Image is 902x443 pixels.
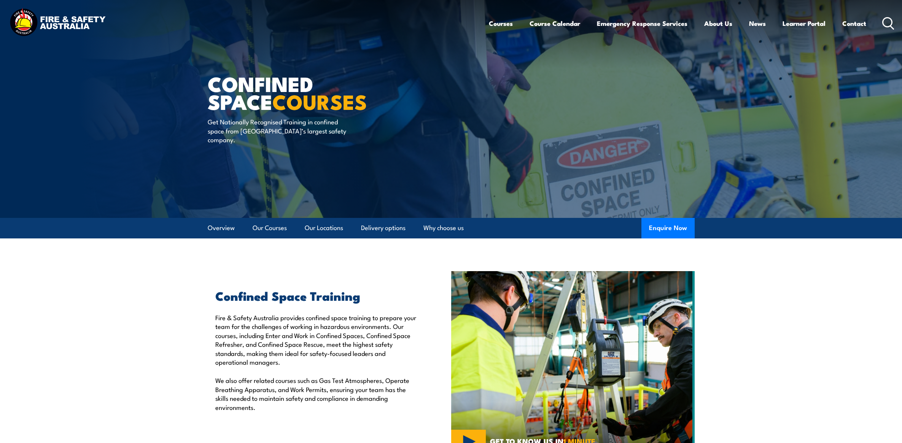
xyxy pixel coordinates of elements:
a: Learner Portal [783,13,826,33]
h2: Confined Space Training [215,290,416,301]
a: Our Courses [253,218,287,238]
a: News [749,13,766,33]
button: Enquire Now [641,218,695,238]
p: We also offer related courses such as Gas Test Atmospheres, Operate Breathing Apparatus, and Work... [215,376,416,411]
a: Overview [208,218,235,238]
a: Courses [489,13,513,33]
a: Emergency Response Services [597,13,687,33]
a: Why choose us [423,218,464,238]
a: Delivery options [361,218,406,238]
a: About Us [704,13,732,33]
h1: Confined Space [208,75,396,110]
a: Course Calendar [530,13,580,33]
a: Our Locations [305,218,343,238]
p: Get Nationally Recognised Training in confined space from [GEOGRAPHIC_DATA]’s largest safety comp... [208,117,347,144]
strong: COURSES [272,85,367,117]
a: Contact [842,13,866,33]
p: Fire & Safety Australia provides confined space training to prepare your team for the challenges ... [215,313,416,366]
